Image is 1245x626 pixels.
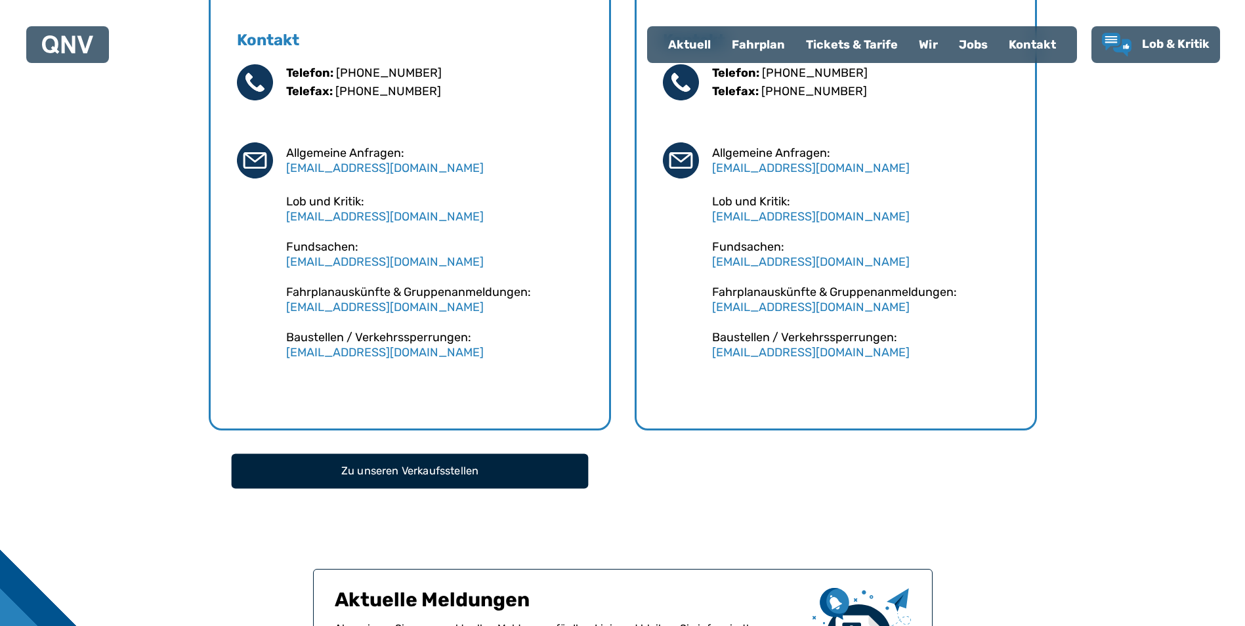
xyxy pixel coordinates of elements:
a: [PHONE_NUMBER] [762,66,868,80]
div: Fundsachen: [712,240,1009,269]
a: [EMAIL_ADDRESS][DOMAIN_NAME] [286,209,484,224]
a: Fahrplan [721,28,795,62]
a: [EMAIL_ADDRESS][DOMAIN_NAME] [712,161,910,175]
div: Lob und Kritik: [286,194,583,224]
div: Fahrplanauskünfte & Gruppenanmeldungen: [286,285,583,314]
div: Allgemeine Anfragen: [286,146,583,175]
b: Telefax: [712,84,759,98]
a: [EMAIL_ADDRESS][DOMAIN_NAME] [712,300,910,314]
a: Tickets & Tarife [795,28,908,62]
a: [EMAIL_ADDRESS][DOMAIN_NAME] [286,300,484,314]
div: Baustellen / Verkehrssperrungen: [286,330,583,360]
div: Baustellen / Verkehrssperrungen: [712,330,1009,360]
a: [EMAIL_ADDRESS][DOMAIN_NAME] [286,161,484,175]
a: Lob & Kritik [1102,33,1210,56]
button: Zu unseren Verkaufsstellen [231,453,588,488]
b: Telefax: [286,84,333,98]
b: Telefon: [286,66,333,80]
a: [EMAIL_ADDRESS][DOMAIN_NAME] [712,345,910,360]
h5: Kontakt [237,30,583,51]
a: Wir [908,28,948,62]
a: [PHONE_NUMBER] [336,66,442,80]
div: Allgemeine Anfragen: [712,146,1009,175]
a: QNV Logo [42,31,93,58]
div: Fundsachen: [286,240,583,269]
a: [EMAIL_ADDRESS][DOMAIN_NAME] [712,209,910,224]
div: Lob und Kritik: [712,194,1009,224]
a: Zu unseren Verkaufsstellen [235,454,585,488]
a: Aktuell [658,28,721,62]
h1: Aktuelle Meldungen [335,588,802,621]
span: Lob & Kritik [1142,37,1210,51]
a: [EMAIL_ADDRESS][DOMAIN_NAME] [712,255,910,269]
b: Telefon: [712,66,759,80]
img: QNV Logo [42,35,93,54]
a: Kontakt [998,28,1066,62]
a: [EMAIL_ADDRESS][DOMAIN_NAME] [286,345,484,360]
a: [PHONE_NUMBER] [761,84,867,98]
a: [PHONE_NUMBER] [335,84,441,98]
div: Fahrplanauskünfte & Gruppenanmeldungen: [712,285,1009,314]
a: Jobs [948,28,998,62]
a: [EMAIL_ADDRESS][DOMAIN_NAME] [286,255,484,269]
